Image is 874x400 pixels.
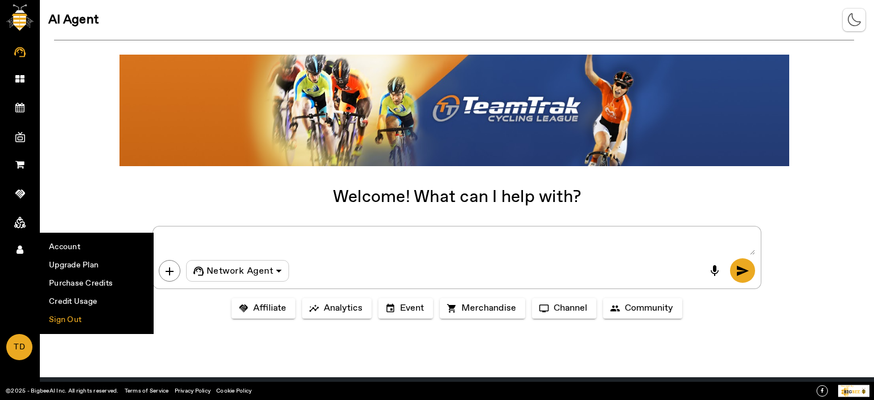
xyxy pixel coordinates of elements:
li: Credit Usage [40,292,153,311]
span: Channel [554,303,587,314]
span: Merchandise [461,303,516,314]
button: Affiliate [232,298,295,319]
li: Purchase Credits [40,274,153,292]
img: theme-mode [847,13,861,27]
img: bigbee-logo.png [6,5,34,31]
button: Merchandise [440,298,525,319]
span: Affiliate [253,303,286,314]
button: mic [702,258,727,283]
a: TD [6,334,32,360]
span: Network Agent [207,265,274,278]
button: Community [603,298,682,319]
li: Account [40,238,153,256]
button: add [159,260,180,282]
tspan: P [841,385,843,387]
span: TD [7,335,31,360]
div: Welcome! What can I help with? [40,192,874,203]
li: Upgrade Plan [40,256,153,274]
span: add [163,265,176,278]
a: Privacy Policy [175,387,211,395]
button: Channel [532,298,596,319]
li: Sign Out [40,311,153,329]
a: Cookie Policy [216,387,252,395]
button: Analytics [302,298,372,319]
span: Event [400,303,424,314]
span: Community [625,303,673,314]
span: Analytics [324,303,362,314]
a: Terms of Service [125,387,169,395]
tspan: ed By [847,385,854,387]
tspan: r [847,385,848,387]
button: Event [378,298,433,319]
button: send [730,258,755,283]
span: send [736,264,749,278]
a: ©2025 - BigbeeAI Inc. All rights reserved. [6,387,119,395]
tspan: owe [842,385,847,387]
span: AI Agent [48,14,98,26]
span: mic [708,264,722,278]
